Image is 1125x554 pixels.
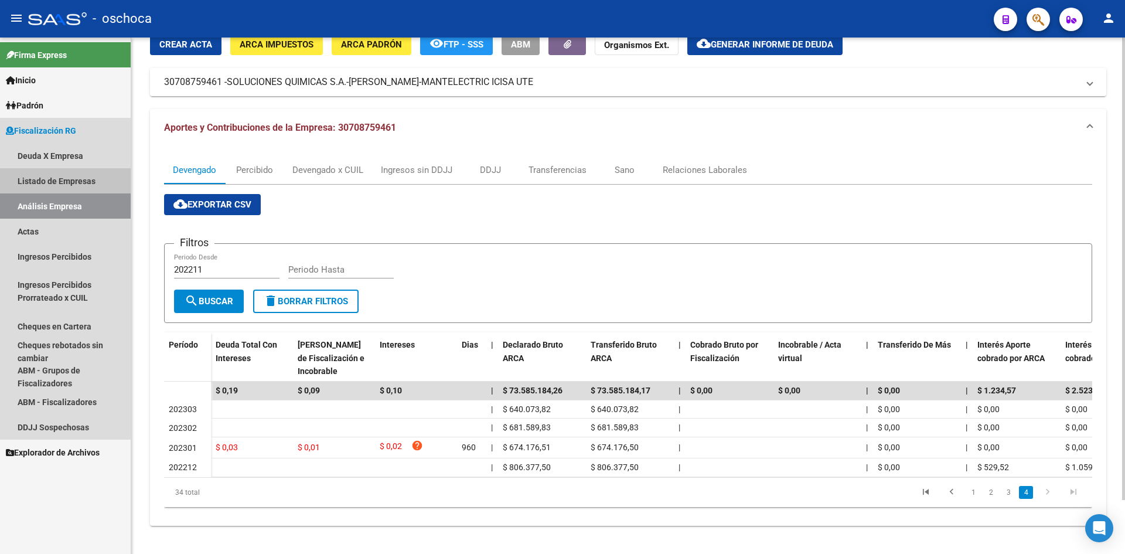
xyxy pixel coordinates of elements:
[216,386,238,395] span: $ 0,19
[679,405,680,414] span: |
[411,440,423,451] i: help
[502,33,540,55] button: ABM
[486,332,498,384] datatable-header-cell: |
[977,340,1045,363] span: Interés Aporte cobrado por ARCA
[966,443,967,452] span: |
[878,443,900,452] span: $ 0,00
[982,482,1000,502] li: page 2
[503,443,551,452] span: $ 674.176,51
[6,124,76,137] span: Fiscalización RG
[778,386,800,395] span: $ 0,00
[1001,486,1015,499] a: 3
[1062,486,1085,499] a: go to last page
[1102,11,1116,25] mat-icon: person
[380,386,402,395] span: $ 0,10
[164,194,261,215] button: Exportar CSV
[491,463,493,472] span: |
[1065,386,1104,395] span: $ 2.523,95
[964,482,982,502] li: page 1
[866,463,868,472] span: |
[150,109,1106,147] mat-expansion-panel-header: Aportes y Contribuciones de la Empresa: 30708759461
[173,197,187,211] mat-icon: cloud_download
[298,386,320,395] span: $ 0,09
[1065,443,1087,452] span: $ 0,00
[480,164,501,176] div: DDJJ
[977,405,1000,414] span: $ 0,00
[429,36,444,50] mat-icon: remove_red_eye
[380,440,402,456] span: $ 0,02
[595,33,679,55] button: Organismos Ext.
[591,405,639,414] span: $ 640.073,82
[6,49,67,62] span: Firma Express
[164,76,1078,89] mat-panel-title: 30708759461 -
[861,332,873,384] datatable-header-cell: |
[380,340,415,349] span: Intereses
[961,332,973,384] datatable-header-cell: |
[591,463,639,472] span: $ 806.377,50
[878,423,900,432] span: $ 0,00
[169,405,197,414] span: 202303
[164,332,211,382] datatable-header-cell: Período
[604,40,669,50] strong: Organismos Ext.
[690,340,758,363] span: Cobrado Bruto por Fiscalización
[164,122,396,133] span: Aportes y Contribuciones de la Empresa: 30708759461
[173,199,251,210] span: Exportar CSV
[1019,486,1033,499] a: 4
[1085,514,1113,542] div: Open Intercom Messenger
[1065,405,1087,414] span: $ 0,00
[375,332,457,384] datatable-header-cell: Intereses
[264,296,348,307] span: Borrar Filtros
[773,332,861,384] datatable-header-cell: Incobrable / Acta virtual
[503,423,551,432] span: $ 681.589,83
[264,294,278,308] mat-icon: delete
[420,33,493,55] button: FTP - SSS
[966,463,967,472] span: |
[216,443,238,452] span: $ 0,03
[966,340,968,349] span: |
[227,76,533,89] span: SOLUCIONES QUIMICAS S.A.-[PERSON_NAME]-MANTELECTRIC ICISA UTE
[1037,486,1059,499] a: go to next page
[462,443,476,452] span: 960
[169,340,198,349] span: Período
[878,386,900,395] span: $ 0,00
[511,39,530,50] span: ABM
[6,99,43,112] span: Padrón
[298,443,320,452] span: $ 0,01
[866,423,868,432] span: |
[93,6,152,32] span: - oschoca
[663,164,747,176] div: Relaciones Laborales
[966,486,980,499] a: 1
[341,39,402,50] span: ARCA Padrón
[1000,482,1017,502] li: page 3
[457,332,486,384] datatable-header-cell: Dias
[174,234,214,251] h3: Filtros
[679,443,680,452] span: |
[236,164,273,176] div: Percibido
[966,423,967,432] span: |
[173,164,216,176] div: Devengado
[150,68,1106,96] mat-expansion-panel-header: 30708759461 -SOLUCIONES QUIMICAS S.A.-[PERSON_NAME]-MANTELECTRIC ICISA UTE
[940,486,963,499] a: go to previous page
[6,74,36,87] span: Inicio
[984,486,998,499] a: 2
[878,463,900,472] span: $ 0,00
[697,36,711,50] mat-icon: cloud_download
[679,386,681,395] span: |
[778,340,841,363] span: Incobrable / Acta virtual
[159,39,212,50] span: Crear Acta
[444,39,483,50] span: FTP - SSS
[216,340,277,363] span: Deuda Total Con Intereses
[973,332,1061,384] datatable-header-cell: Interés Aporte cobrado por ARCA
[491,340,493,349] span: |
[503,386,562,395] span: $ 73.585.184,26
[185,296,233,307] span: Buscar
[1065,423,1087,432] span: $ 0,00
[240,39,313,50] span: ARCA Impuestos
[873,332,961,384] datatable-header-cell: Transferido De Más
[462,340,478,349] span: Dias
[1017,482,1035,502] li: page 4
[503,405,551,414] span: $ 640.073,82
[381,164,452,176] div: Ingresos sin DDJJ
[253,290,359,313] button: Borrar Filtros
[966,405,967,414] span: |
